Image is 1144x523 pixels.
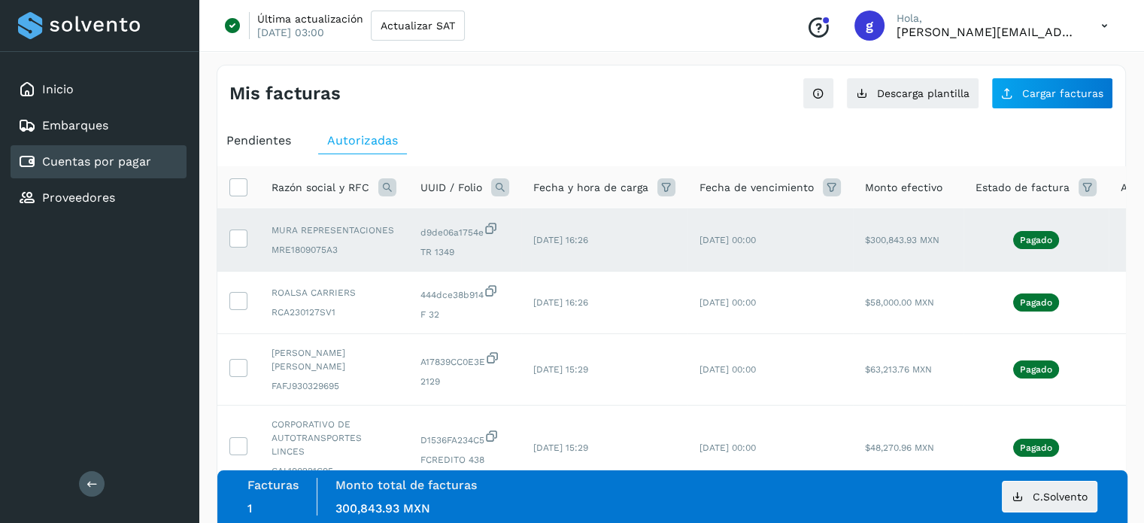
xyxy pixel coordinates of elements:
[420,245,509,259] span: TR 1349
[272,418,396,458] span: CORPORATIVO DE AUTOTRANSPORTES LINCES
[533,442,588,453] span: [DATE] 15:29
[335,478,477,492] label: Monto total de facturas
[1020,442,1052,453] p: Pagado
[42,154,151,169] a: Cuentas por pagar
[846,78,979,109] button: Descarga plantilla
[1022,88,1103,99] span: Cargar facturas
[991,78,1113,109] button: Cargar facturas
[533,364,588,375] span: [DATE] 15:29
[272,464,396,478] span: CAL190221C95
[877,88,970,99] span: Descarga plantilla
[226,133,291,147] span: Pendientes
[42,82,74,96] a: Inicio
[247,501,252,515] span: 1
[257,26,324,39] p: [DATE] 03:00
[699,235,756,245] span: [DATE] 00:00
[420,221,509,239] span: d9de06a1754e
[11,109,187,142] div: Embarques
[699,297,756,308] span: [DATE] 00:00
[699,442,756,453] span: [DATE] 00:00
[420,351,509,369] span: A17839CC0E3E
[11,145,187,178] div: Cuentas por pagar
[42,118,108,132] a: Embarques
[420,429,509,447] span: D1536FA234C5
[976,180,1070,196] span: Estado de factura
[229,83,341,105] h4: Mis facturas
[1033,491,1088,502] span: C.Solvento
[42,190,115,205] a: Proveedores
[272,243,396,257] span: MRE1809075A3
[420,284,509,302] span: 444dce38b914
[1020,235,1052,245] p: Pagado
[11,73,187,106] div: Inicio
[1002,481,1097,512] button: C.Solvento
[272,346,396,373] span: [PERSON_NAME] [PERSON_NAME]
[1020,364,1052,375] p: Pagado
[327,133,398,147] span: Autorizadas
[420,453,509,467] span: FCREDITO 438
[897,12,1077,25] p: Hola,
[272,180,369,196] span: Razón social y RFC
[420,375,509,388] span: 2129
[272,306,396,319] span: RCA230127SV1
[897,25,1077,39] p: guillermo.alvarado@nurib.com.mx
[865,364,932,375] span: $63,213.76 MXN
[420,180,482,196] span: UUID / Folio
[1020,297,1052,308] p: Pagado
[272,286,396,300] span: ROALSA CARRIERS
[272,379,396,393] span: FAFJ930329695
[865,180,942,196] span: Monto efectivo
[865,235,939,245] span: $300,843.93 MXN
[420,308,509,321] span: F 32
[699,180,814,196] span: Fecha de vencimiento
[865,297,934,308] span: $58,000.00 MXN
[699,364,756,375] span: [DATE] 00:00
[11,181,187,214] div: Proveedores
[247,478,299,492] label: Facturas
[257,12,363,26] p: Última actualización
[371,11,465,41] button: Actualizar SAT
[381,20,455,31] span: Actualizar SAT
[533,297,588,308] span: [DATE] 16:26
[533,180,648,196] span: Fecha y hora de carga
[533,235,588,245] span: [DATE] 16:26
[335,501,430,515] span: 300,843.93 MXN
[865,442,934,453] span: $48,270.96 MXN
[272,223,396,237] span: MURA REPRESENTACIONES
